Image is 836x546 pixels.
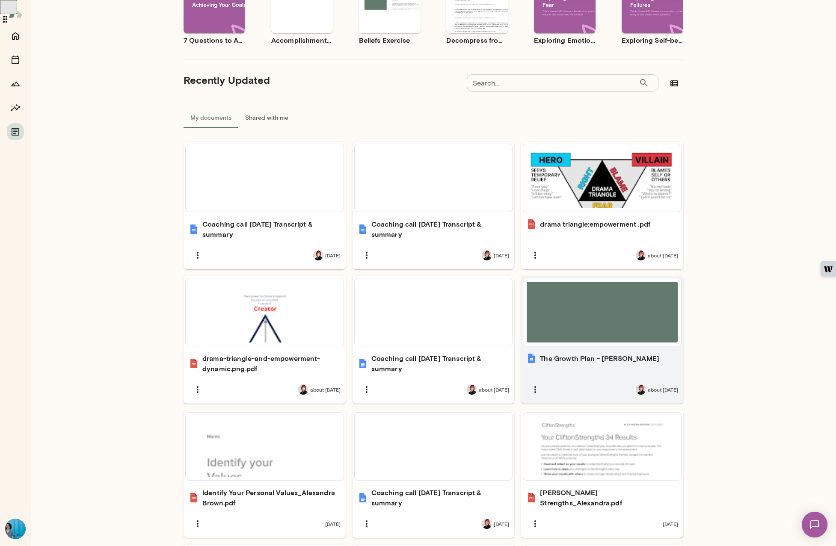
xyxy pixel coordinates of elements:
span: about [DATE] [648,252,678,259]
img: Leigh Allen-Arredondo [313,250,323,260]
span: about [DATE] [310,386,341,393]
span: [DATE] [494,520,509,527]
img: Coaching call 2025-07-05 Transcript & summary [189,224,199,234]
button: Home [7,27,24,44]
h6: Decompress from a Job [446,35,508,45]
img: Coaching call 2025-06-25 Transcript & summary [358,358,368,369]
button: My documents [184,107,238,128]
h6: Exploring Emotions: Fear [534,35,596,45]
img: Leigh Allen-Arredondo [636,384,646,395]
h6: 7 Questions to Achieving Your Goals [184,35,245,45]
img: Coaching call 2025-07-11 Transcript & summary [358,224,368,234]
h6: Identify Your Personal Values_Alexandra Brown.pdf [202,487,341,508]
h6: Coaching call [DATE] Transcript & summary [202,219,341,239]
h6: Beliefs Exercise [359,35,421,45]
h6: drama triangle:empowerment .pdf [540,219,650,229]
h6: Coaching call [DATE] Transcript & summary [371,487,510,508]
img: Leigh Allen-Arredondo [636,250,646,260]
img: drama-triangle-and-empowerment-dynamic.png.pdf [189,358,199,369]
span: [DATE] [663,520,678,527]
h6: Coaching call [DATE] Transcript & summary [371,219,510,239]
span: about [DATE] [648,386,678,393]
h6: Coaching call [DATE] Transcript & summary [371,353,510,374]
span: [DATE] [325,520,341,527]
h6: drama-triangle-and-empowerment-dynamic.png.pdf [202,353,341,374]
img: Alexandra Brown [5,519,26,539]
button: Sessions [7,51,24,68]
h5: Recently Updated [184,73,270,87]
h6: Accomplishment Tracker [271,35,333,45]
span: [DATE] [325,252,341,259]
img: Leigh Allen-Arredondo [482,250,492,260]
img: Leigh Allen-Arredondo [467,384,477,395]
button: Insights [7,99,24,116]
div: documents tabs [184,107,683,128]
button: Growth Plan [7,75,24,92]
img: Identify Your Personal Values_Alexandra Brown.pdf [189,493,199,503]
img: Clifton Strengths_Alexandra.pdf [526,493,537,503]
h6: Exploring Self-beliefs: Failures [622,35,683,45]
img: The Growth Plan - Alexandra [526,353,537,363]
h6: [PERSON_NAME] Strengths_Alexandra.pdf [540,487,678,508]
button: Documents [7,123,24,140]
h6: The Growth Plan - [PERSON_NAME] [540,353,659,363]
button: Shared with me [238,107,295,128]
img: Leigh Allen-Arredondo [298,384,308,395]
span: [DATE] [494,252,509,259]
span: about [DATE] [479,386,509,393]
img: Leigh Allen-Arredondo [482,519,492,529]
img: drama triangle:empowerment .pdf [526,219,537,229]
img: Coaching call 2025-06-06 Transcript & summary [358,493,368,503]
